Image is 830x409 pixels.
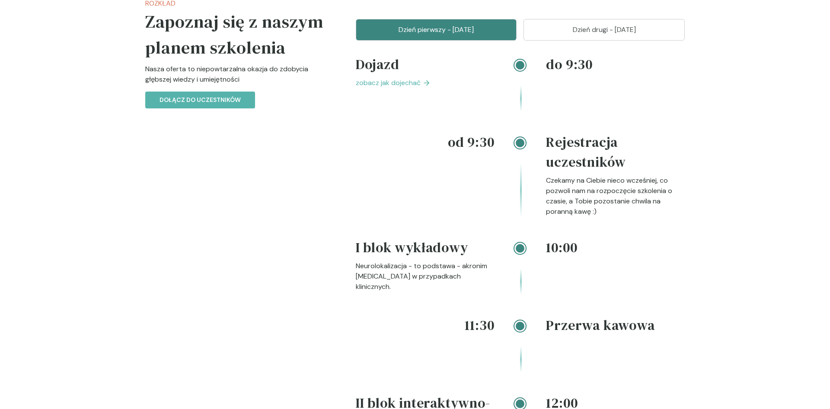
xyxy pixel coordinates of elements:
[356,54,495,78] h4: Dojazd
[356,261,495,292] p: Neurolokalizacja - to podstawa - akronim [MEDICAL_DATA] w przypadkach klinicznych.
[524,19,685,41] button: Dzień drugi - [DATE]
[356,19,517,41] button: Dzień pierwszy - [DATE]
[546,132,685,175] h4: Rejestracja uczestników
[145,9,328,60] h5: Zapoznaj się z naszym planem szkolenia
[145,92,255,108] button: Dołącz do uczestników
[546,315,685,339] h4: Przerwa kawowa
[546,175,685,217] p: Czekamy na Ciebie nieco wcześniej, co pozwoli nam na rozpoczęcie szkolenia o czasie, a Tobie pozo...
[356,315,495,335] h4: 11:30
[160,95,241,105] p: Dołącz do uczestników
[356,78,421,88] span: zobacz jak dojechać
[534,25,674,35] p: Dzień drugi - [DATE]
[356,78,495,88] a: zobacz jak dojechać
[546,238,685,257] h4: 10:00
[145,64,328,92] p: Nasza oferta to niepowtarzalna okazja do zdobycia głębszej wiedzy i umiejętności
[145,95,255,104] a: Dołącz do uczestników
[356,132,495,152] h4: od 9:30
[367,25,506,35] p: Dzień pierwszy - [DATE]
[546,54,685,74] h4: do 9:30
[356,238,495,261] h4: I blok wykładowy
